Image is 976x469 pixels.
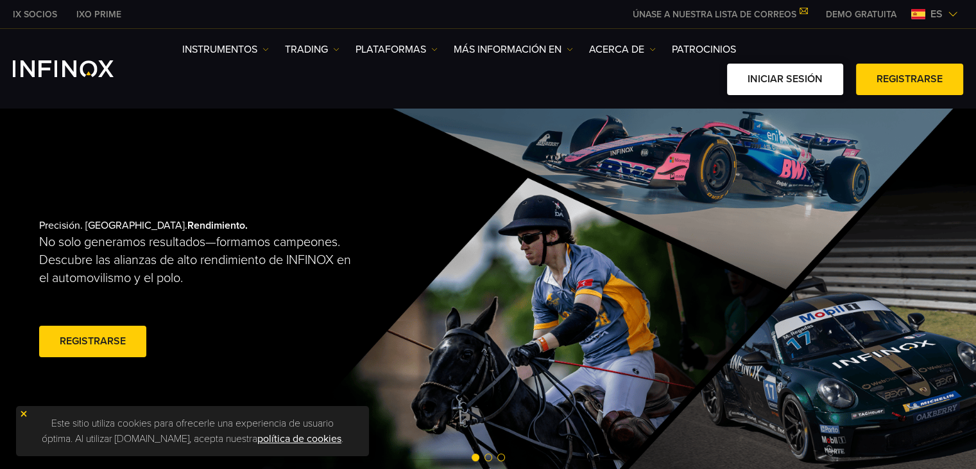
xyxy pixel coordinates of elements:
a: INFINOX [67,8,131,21]
p: No solo generamos resultados—formamos campeones. Descubre las alianzas de alto rendimiento de INF... [39,233,363,287]
span: es [925,6,948,22]
a: ACERCA DE [589,42,656,57]
a: PLATAFORMAS [355,42,438,57]
a: Instrumentos [182,42,269,57]
a: INFINOX Logo [13,60,144,77]
p: Este sitio utiliza cookies para ofrecerle una experiencia de usuario óptima. Al utilizar [DOMAIN_... [22,412,363,450]
a: política de cookies [257,432,341,445]
span: Go to slide 2 [484,454,492,461]
a: Más información en [454,42,573,57]
a: Registrarse [856,64,963,95]
span: Go to slide 1 [472,454,479,461]
a: INFINOX MENU [816,8,906,21]
div: Precisión. [GEOGRAPHIC_DATA]. [39,199,443,381]
a: Iniciar sesión [727,64,843,95]
a: ÚNASE A NUESTRA LISTA DE CORREOS [623,9,816,20]
a: INFINOX [3,8,67,21]
a: Patrocinios [672,42,736,57]
span: Go to slide 3 [497,454,505,461]
strong: Rendimiento. [187,219,248,232]
a: Registrarse [39,326,146,357]
img: yellow close icon [19,409,28,418]
a: TRADING [285,42,339,57]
